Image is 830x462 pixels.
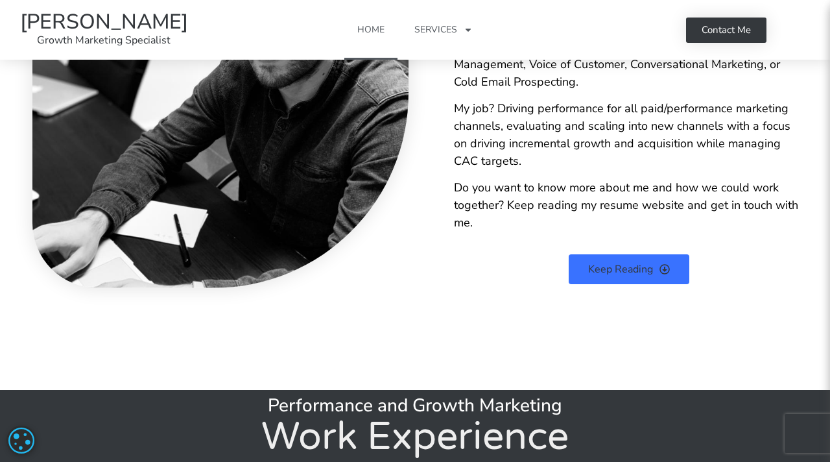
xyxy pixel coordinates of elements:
iframe: Chat Widget [608,322,830,462]
a: [PERSON_NAME] [20,8,188,36]
a: Contact Me [686,18,766,43]
span: Keep Reading [588,264,653,274]
div: Widget de chat [608,322,830,462]
span: Contact Me [702,25,751,35]
h2: Work Experience [32,418,798,456]
p: Do you want to know more about me and how we could work together? Keep reading my resume website ... [454,179,804,232]
h3: Performance and Growth Marketing [32,396,798,415]
span: My job? Driving performance for all paid/performance marketing channels, evaluating and scaling i... [454,101,790,169]
a: Keep Reading [569,254,689,284]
